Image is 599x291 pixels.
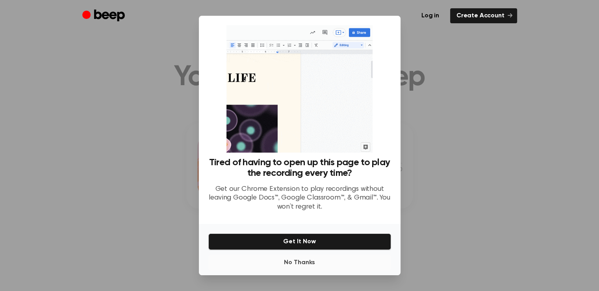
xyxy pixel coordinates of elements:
[226,25,373,153] img: Beep extension in action
[208,185,391,212] p: Get our Chrome Extension to play recordings without leaving Google Docs™, Google Classroom™, & Gm...
[450,8,517,23] a: Create Account
[415,8,445,23] a: Log in
[208,157,391,179] h3: Tired of having to open up this page to play the recording every time?
[208,255,391,270] button: No Thanks
[82,8,127,24] a: Beep
[208,233,391,250] button: Get It Now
